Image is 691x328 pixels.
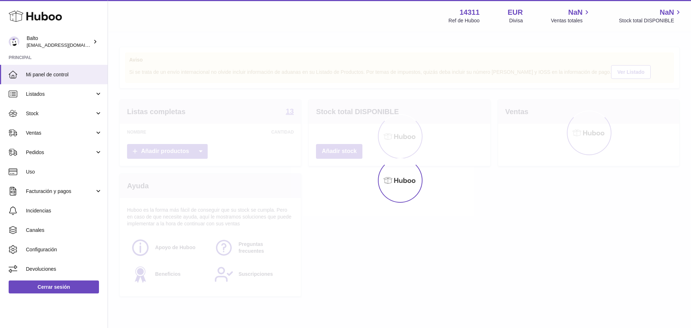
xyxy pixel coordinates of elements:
span: Configuración [26,246,102,253]
img: internalAdmin-14311@internal.huboo.com [9,36,19,47]
div: Ref de Huboo [448,17,479,24]
span: Stock [26,110,95,117]
span: Canales [26,227,102,234]
span: [EMAIL_ADDRESS][DOMAIN_NAME] [27,42,106,48]
span: Devoluciones [26,266,102,273]
span: Listados [26,91,95,98]
strong: EUR [508,8,523,17]
a: NaN Ventas totales [551,8,591,24]
a: NaN Stock total DISPONIBLE [619,8,682,24]
div: Divisa [509,17,523,24]
div: Balto [27,35,91,49]
span: Mi panel de control [26,71,102,78]
span: Facturación y pagos [26,188,95,195]
span: NaN [568,8,583,17]
span: Ventas totales [551,17,591,24]
span: Incidencias [26,207,102,214]
span: Uso [26,169,102,175]
a: Cerrar sesión [9,280,99,293]
span: Ventas [26,130,95,136]
span: NaN [660,8,674,17]
span: Stock total DISPONIBLE [619,17,682,24]
strong: 14311 [460,8,480,17]
span: Pedidos [26,149,95,156]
